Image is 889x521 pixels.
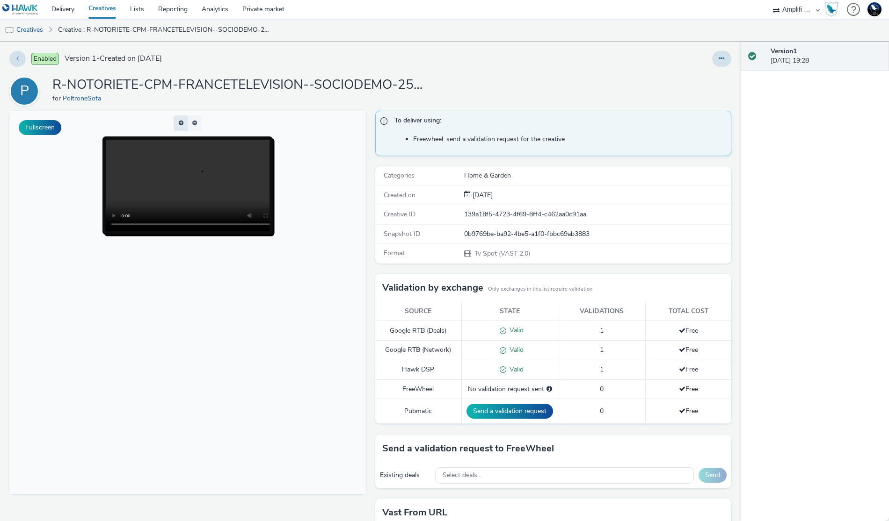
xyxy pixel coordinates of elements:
h1: R-NOTORIETE-CPM-FRANCETELEVISION--SOCIODEMO-2559yo-INSTREAM-1x1-TV-15s-P-INSTREAM-1x1-W35Promo-$4... [52,76,427,94]
span: for [52,94,63,103]
span: Format [384,249,405,257]
img: Hawk Academy [824,2,838,17]
span: 0 [600,385,604,393]
div: No validation request sent [466,385,553,394]
span: Snapshot ID [384,229,420,238]
img: tv [5,26,14,35]
a: Creative : R-NOTORIETE-CPM-FRANCETELEVISION--SOCIODEMO-2559yo-INSTREAM-1x1-TV-15s-P-INSTREAM-1x1-... [53,19,276,41]
li: Freewheel: send a validation request for the creative [413,135,727,144]
button: Fullscreen [19,120,61,135]
span: Enabled [31,53,59,65]
span: 1 [600,326,604,335]
span: Valid [506,365,524,374]
span: [DATE] [471,191,493,200]
td: Google RTB (Network) [375,341,462,360]
button: Send a validation request [466,404,553,419]
a: Hawk Academy [824,2,842,17]
span: Free [679,407,698,415]
span: Valid [506,326,524,335]
span: Valid [506,345,524,354]
td: Google RTB (Deals) [375,321,462,341]
div: Please select a deal below and click on Send to send a validation request to FreeWheel. [547,385,552,394]
td: Pubmatic [375,399,462,424]
a: P [9,86,43,95]
span: Version 1 - Created on [DATE] [65,53,162,64]
img: Support Hawk [867,2,882,16]
div: Creation 25 August 2025, 19:28 [471,191,493,200]
span: Created on [384,191,415,200]
span: Free [679,326,698,335]
span: Categories [384,171,415,180]
div: Existing deals [380,471,431,480]
h3: Send a validation request to FreeWheel [382,442,554,456]
h3: Validation by exchange [382,281,483,295]
td: Hawk DSP [375,360,462,380]
th: State [462,302,558,321]
div: [DATE] 19:28 [771,47,882,66]
span: Free [679,365,698,374]
span: Creative ID [384,210,415,219]
button: Send [699,468,727,483]
span: Select deals... [443,471,481,479]
h3: Vast from URL [382,506,447,520]
div: Home & Garden [464,171,731,180]
span: 0 [600,407,604,415]
th: Total cost [645,302,731,321]
span: Tv Spot (VAST 2.0) [474,249,530,258]
img: undefined Logo [2,4,38,15]
div: 0b9769be-ba92-4be5-a1f0-fbbc69ab3883 [464,229,731,239]
a: PoltroneSofa [63,94,105,103]
td: FreeWheel [375,379,462,399]
div: 139a18f5-4723-4f69-8ff4-c462aa0c91aa [464,210,731,219]
th: Validations [558,302,646,321]
th: Source [375,302,462,321]
span: 1 [600,365,604,374]
small: Only exchanges in this list require validation [488,285,592,293]
span: To deliver using: [394,116,722,128]
div: P [20,78,29,104]
span: Free [679,385,698,393]
strong: Version 1 [771,47,797,56]
span: Free [679,345,698,354]
span: 1 [600,345,604,354]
